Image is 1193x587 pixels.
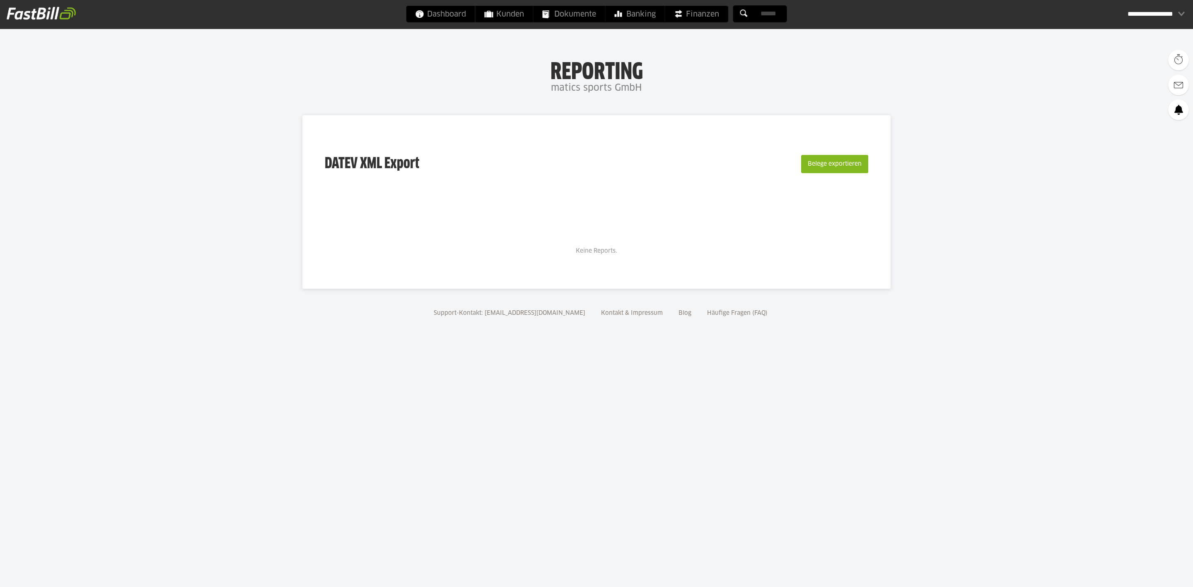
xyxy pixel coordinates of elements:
span: Finanzen [674,6,719,22]
a: Blog [676,310,694,316]
a: Kontakt & Impressum [598,310,666,316]
h1: Reporting [83,58,1110,80]
a: Finanzen [665,6,728,22]
a: Kunden [476,6,533,22]
span: Kunden [485,6,524,22]
span: Dokumente [543,6,596,22]
span: Dashboard [415,6,466,22]
h3: DATEV XML Export [325,138,419,191]
img: fastbill_logo_white.png [7,7,76,20]
a: Häufige Fragen (FAQ) [704,310,770,316]
a: Dokumente [534,6,605,22]
button: Belege exportieren [801,155,868,173]
span: Banking [615,6,656,22]
span: Keine Reports. [576,248,617,254]
a: Banking [606,6,665,22]
a: Dashboard [406,6,475,22]
iframe: Opens a widget where you can find more information [1129,562,1185,583]
a: Support-Kontakt: [EMAIL_ADDRESS][DOMAIN_NAME] [431,310,588,316]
